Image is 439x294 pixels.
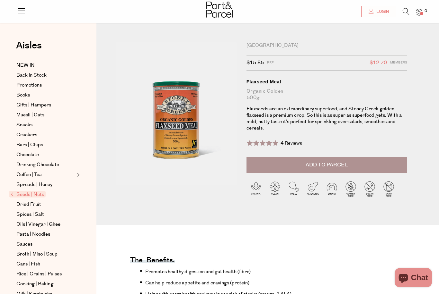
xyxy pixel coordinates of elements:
[16,260,75,268] a: Cans | Fish
[393,268,434,289] inbox-online-store-chat: Shopify online store chat
[75,171,80,179] button: Expand/Collapse Coffee | Tea
[16,91,30,99] span: Books
[16,111,75,119] a: Muesli | Oats
[284,180,303,198] img: P_P-ICONS-Live_Bec_V11_Paleo.svg
[246,106,407,131] p: Flaxseeds are an extraordinary superfood, and Stoney Creek golden flaxseed is a premium crop. So ...
[16,41,42,57] a: Aisles
[246,59,264,67] span: $15.85
[16,151,39,159] span: Chocolate
[130,259,175,263] h4: The benefits.
[16,250,58,258] span: Broth | Miso | Soup
[16,121,32,129] span: Snacks
[303,180,322,198] img: P_P-ICONS-Live_Bec_V11_Ketogenic.svg
[11,191,75,198] a: Seeds | Nuts
[16,91,75,99] a: Books
[16,270,75,278] a: Rice | Grains | Pulses
[16,101,75,109] a: Gifts | Hampers
[16,280,53,288] span: Cooking | Baking
[322,180,341,198] img: P_P-ICONS-Live_Bec_V11_Low_Gi.svg
[16,62,75,69] a: NEW IN
[16,111,44,119] span: Muesli | Oats
[16,250,75,258] a: Broth | Miso | Soup
[16,171,75,179] a: Coffee | Tea
[16,38,42,53] span: Aisles
[375,9,389,14] span: Login
[16,151,75,159] a: Chocolate
[116,42,237,185] img: Flaxseed Meal
[16,141,43,149] span: Bars | Chips
[379,180,398,198] img: P_P-ICONS-Live_Bec_V11_Dairy_Free.svg
[16,280,75,288] a: Cooking | Baking
[16,141,75,149] a: Bars | Chips
[16,240,32,248] span: Sauces
[16,181,75,189] a: Spreads | Honey
[16,101,51,109] span: Gifts | Hampers
[140,267,354,276] li: Promotes healthy digestion and gut health (fibre)
[16,131,75,139] a: Crackers
[246,180,265,198] img: P_P-ICONS-Live_Bec_V11_Organic.svg
[16,71,75,79] a: Back In Stock
[16,231,50,238] span: Pasta | Noodles
[360,180,379,198] img: P_P-ICONS-Live_Bec_V11_Sugar_Free.svg
[16,211,75,218] a: Spices | Salt
[16,201,41,208] span: Dried Fruit
[265,180,284,198] img: P_P-ICONS-Live_Bec_V11_Vegan.svg
[361,6,396,17] a: Login
[9,191,46,197] span: Seeds | Nuts
[246,88,407,101] div: Organic Golden 500g
[341,180,360,198] img: P_P-ICONS-Live_Bec_V11_Gluten_Free.svg
[206,2,233,18] img: Part&Parcel
[16,270,62,278] span: Rice | Grains | Pulses
[423,8,429,14] span: 0
[267,59,274,67] span: RRP
[16,171,42,179] span: Coffee | Tea
[16,81,75,89] a: Promotions
[16,260,40,268] span: Cans | Fish
[16,221,75,228] a: Oils | Vinegar | Ghee
[390,59,407,67] span: Members
[16,161,59,169] span: Drinking Chocolate
[140,278,354,287] li: Can help reduce appetite and cravings (protein)
[246,79,407,85] div: Flaxseed Meal
[16,181,52,189] span: Spreads | Honey
[16,121,75,129] a: Snacks
[16,231,75,238] a: Pasta | Noodles
[16,211,44,218] span: Spices | Salt
[16,240,75,248] a: Sauces
[16,221,60,228] span: Oils | Vinegar | Ghee
[16,131,37,139] span: Crackers
[306,161,348,169] span: Add to Parcel
[281,140,302,147] span: 4 Reviews
[246,157,407,173] button: Add to Parcel
[16,62,35,69] span: NEW IN
[416,9,422,15] a: 0
[370,59,387,67] span: $12.70
[16,161,75,169] a: Drinking Chocolate
[16,71,47,79] span: Back In Stock
[16,201,75,208] a: Dried Fruit
[246,42,407,49] div: [GEOGRAPHIC_DATA]
[16,81,42,89] span: Promotions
